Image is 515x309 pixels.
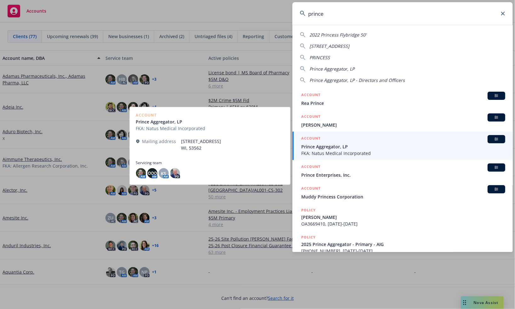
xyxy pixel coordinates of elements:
a: ACCOUNTBI[PERSON_NAME] [292,110,513,132]
h5: ACCOUNT [301,113,320,121]
span: [PERSON_NAME] [301,214,505,220]
h5: POLICY [301,207,316,213]
a: POLICY2025 Prince Aggregator - Primary - AIG[PHONE_NUMBER], [DATE]-[DATE] [292,231,513,258]
input: Search... [292,2,513,25]
span: BI [490,115,503,120]
span: Rea Prince [301,100,505,106]
a: POLICY[PERSON_NAME]OA3669410, [DATE]-[DATE] [292,203,513,231]
span: 2022 Princess Flybridge 50' [309,32,366,38]
span: BI [490,165,503,170]
span: BI [490,93,503,99]
span: Muddy Princess Corporation [301,193,505,200]
span: Prince Enterprises, Inc. [301,172,505,178]
h5: ACCOUNT [301,185,320,193]
a: ACCOUNTBIMuddy Princess Corporation [292,182,513,203]
span: BI [490,136,503,142]
span: Prince Aggregator, LP - Directors and Officers [309,77,405,83]
span: [STREET_ADDRESS] [309,43,349,49]
h5: ACCOUNT [301,92,320,99]
span: 2025 Prince Aggregator - Primary - AIG [301,241,505,248]
span: Prince Aggregator, LP [301,143,505,150]
h5: ACCOUNT [301,135,320,143]
span: [PERSON_NAME] [301,122,505,128]
h5: POLICY [301,234,316,240]
span: Prince Aggregator, LP [309,66,354,72]
h5: ACCOUNT [301,163,320,171]
span: [PHONE_NUMBER], [DATE]-[DATE] [301,248,505,254]
span: BI [490,186,503,192]
a: ACCOUNTBIPrince Enterprises, Inc. [292,160,513,182]
a: ACCOUNTBIRea Prince [292,88,513,110]
span: OA3669410, [DATE]-[DATE] [301,220,505,227]
span: PRINCESS [309,54,330,60]
span: FKA: Natus Medical Incorporated [301,150,505,157]
a: ACCOUNTBIPrince Aggregator, LPFKA: Natus Medical Incorporated [292,132,513,160]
